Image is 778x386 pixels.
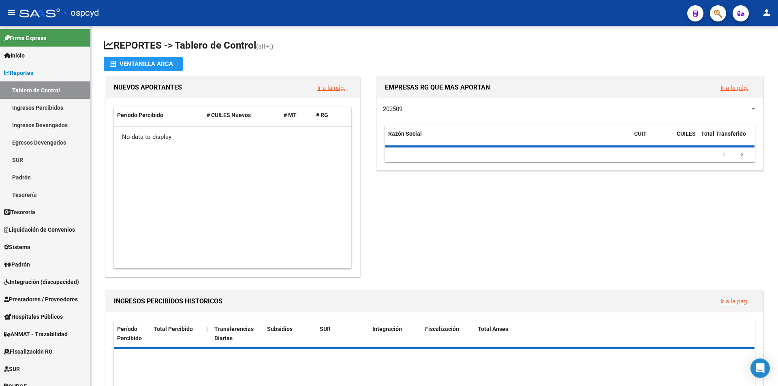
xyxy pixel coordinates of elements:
span: Padrón [4,260,30,269]
datatable-header-cell: Total Transferido [698,125,754,152]
datatable-header-cell: # CUILES Nuevos [203,107,281,124]
button: Ir a la pág. [714,294,755,309]
datatable-header-cell: # MT [280,107,313,124]
span: INGRESOS PERCIBIDOS HISTORICOS [114,297,222,305]
span: - ospcyd [64,4,99,22]
span: Fiscalización [425,326,459,332]
datatable-header-cell: Total Percibido [150,320,203,347]
span: ANMAT - Trazabilidad [4,330,68,339]
datatable-header-cell: # RG [313,107,345,124]
datatable-header-cell: Razón Social [385,125,631,152]
datatable-header-cell: CUIT [631,125,673,152]
datatable-header-cell: Transferencias Diarias [211,320,264,347]
span: Prestadores / Proveedores [4,295,78,304]
a: Ir a la pág. [720,84,748,92]
div: No data to display [114,127,351,147]
a: Ir a la pág. [317,84,345,92]
span: 202509 [383,105,402,113]
span: Hospitales Públicos [4,312,63,321]
span: Fiscalización RG [4,347,53,356]
button: Ventanilla ARCA [104,57,183,71]
a: Ir a la pág. [720,298,748,305]
datatable-header-cell: Total Anses [474,320,748,347]
span: Liquidación de Convenios [4,225,75,234]
span: Transferencias Diarias [214,326,254,341]
a: go to previous page [716,151,732,160]
span: Total Transferido [701,130,746,137]
h1: REPORTES -> Tablero de Control [104,39,765,53]
datatable-header-cell: CUILES [673,125,698,152]
span: Período Percibido [117,326,142,341]
button: Ir a la pág. [311,80,352,95]
span: # MT [284,112,297,118]
span: NUEVOS APORTANTES [114,83,182,91]
span: SUR [320,326,331,332]
span: Tesorería [4,208,35,217]
div: Open Intercom Messenger [750,358,770,378]
datatable-header-cell: Período Percibido [114,320,150,347]
span: Firma Express [4,34,46,43]
span: Período Percibido [117,112,163,118]
span: # CUILES Nuevos [207,112,251,118]
span: # RG [316,112,328,118]
span: Reportes [4,68,33,77]
div: Ventanilla ARCA [110,57,176,71]
span: CUILES [677,130,696,137]
span: Total Anses [478,326,508,332]
span: Integración [372,326,402,332]
span: EMPRESAS RG QUE MAS APORTAN [385,83,490,91]
span: CUIT [634,130,647,137]
datatable-header-cell: SUR [316,320,369,347]
datatable-header-cell: Período Percibido [114,107,203,124]
button: Ir a la pág. [714,80,755,95]
span: Sistema [4,243,30,252]
mat-icon: person [762,8,772,17]
span: Integración (discapacidad) [4,277,79,286]
datatable-header-cell: | [203,320,211,347]
span: (alt+t) [256,43,274,50]
span: Razón Social [388,130,422,137]
span: SUR [4,365,20,373]
mat-icon: menu [6,8,16,17]
datatable-header-cell: Integración [369,320,422,347]
a: go to next page [734,151,750,160]
span: Inicio [4,51,25,60]
span: Total Percibido [154,326,193,332]
span: | [206,326,208,332]
span: Subsidios [267,326,293,332]
datatable-header-cell: Fiscalización [422,320,474,347]
datatable-header-cell: Subsidios [264,320,316,347]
